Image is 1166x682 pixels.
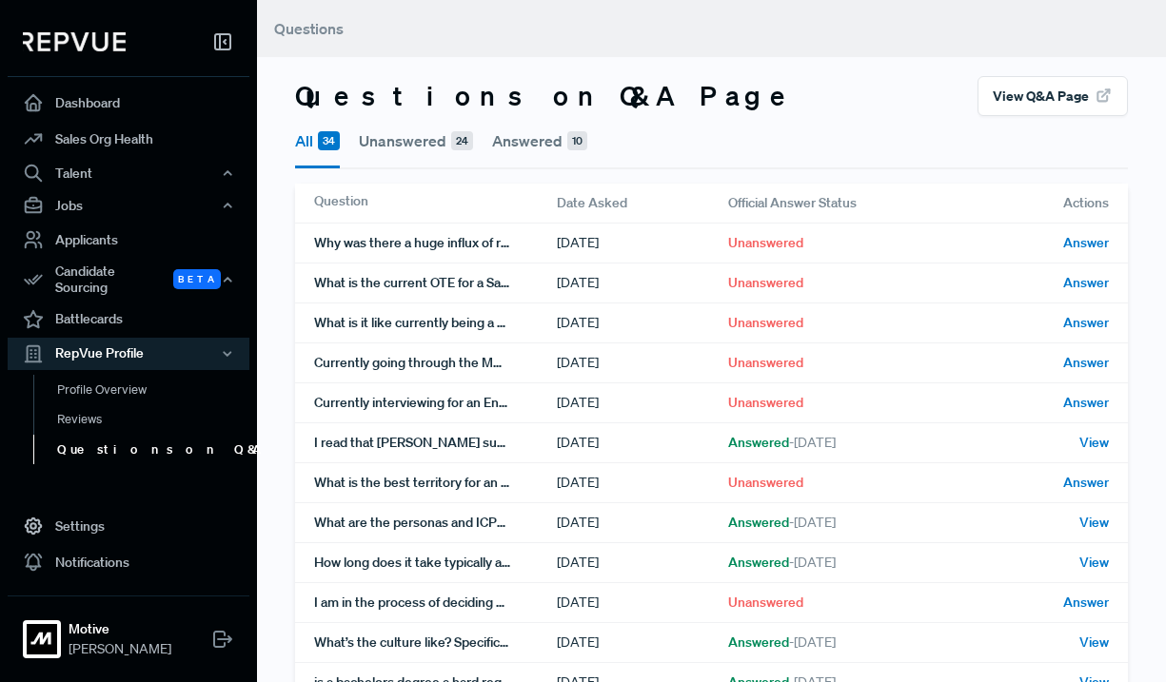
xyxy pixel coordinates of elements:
[8,595,249,667] a: MotiveMotive[PERSON_NAME]
[557,583,728,622] div: [DATE]
[789,434,836,451] span: - [DATE]
[728,633,836,653] span: Answered
[314,303,557,342] div: What is it like currently being a Mid Market AE?
[978,76,1128,116] button: View Q&A Page
[557,503,728,542] div: [DATE]
[451,131,473,150] span: 24
[314,543,557,582] div: How long does it take typically a high performing SDR to get promoted to AE?
[789,514,836,531] span: - [DATE]
[359,116,473,166] button: Unanswered
[314,383,557,422] div: Currently interviewing for an Enterprise AE role. The Motive recruiter I had my initial call with...
[314,583,557,622] div: I am in the process of deciding between Motive and another company for Emerging MM. can you pleas...
[8,508,249,544] a: Settings
[8,338,249,370] button: RepVue Profile
[8,157,249,189] button: Talent
[728,184,957,223] div: Official Answer Status
[557,383,728,422] div: [DATE]
[557,543,728,582] div: [DATE]
[33,375,275,405] a: Profile Overview
[557,343,728,382] div: [DATE]
[8,258,249,302] button: Candidate Sourcing Beta
[8,189,249,222] button: Jobs
[1063,353,1109,373] span: Answer
[33,404,275,435] a: Reviews
[8,544,249,580] a: Notifications
[314,463,557,502] div: What is the best territory for an Enterprise AE (West, [GEOGRAPHIC_DATA], etc)? Are Enterprise AE...
[1063,233,1109,253] span: Answer
[789,554,836,571] span: - [DATE]
[314,623,557,662] div: What’s the culture like? Specifically, I understand working hard is important but is it really cu...
[8,85,249,121] a: Dashboard
[1063,393,1109,413] span: Answer
[1079,553,1109,573] span: View
[728,513,836,533] span: Answered
[8,302,249,338] a: Battlecards
[8,121,249,157] a: Sales Org Health
[314,224,557,263] div: Why was there a huge influx of reviews on [DATE]? Does management push for good repvue reviews ra...
[295,80,798,112] h3: Questions on Q&A Page
[789,633,836,651] span: - [DATE]
[728,393,803,413] span: Unanswered
[557,423,728,462] div: [DATE]
[557,623,728,662] div: [DATE]
[314,263,557,302] div: What is the current OTE for a Sales Engineer in the SMB (Commercial) space?
[957,184,1109,223] div: Actions
[8,258,249,302] div: Candidate Sourcing
[557,463,728,502] div: [DATE]
[978,85,1128,104] a: View Q&A Page
[69,639,171,659] span: [PERSON_NAME]
[492,116,587,166] button: Answered
[1063,473,1109,493] span: Answer
[557,303,728,342] div: [DATE]
[557,224,728,263] div: [DATE]
[1063,273,1109,293] span: Answer
[8,222,249,258] a: Applicants
[728,353,803,373] span: Unanswered
[1063,313,1109,333] span: Answer
[728,473,803,493] span: Unanswered
[274,19,344,38] span: Questions
[567,131,587,150] span: 10
[728,313,803,333] span: Unanswered
[728,553,836,573] span: Answered
[1079,633,1109,653] span: View
[69,619,171,639] strong: Motive
[728,233,803,253] span: Unanswered
[314,343,557,382] div: Currently going through the MM AE interview process and next interview is a final chat with a VP ...
[27,624,57,654] img: Motive
[1079,513,1109,533] span: View
[314,423,557,462] div: I read that [PERSON_NAME] sued Motive for patent infringement, and Motive countersued. Can anyone...
[728,593,803,613] span: Unanswered
[314,184,557,223] div: Question
[33,435,275,465] a: Questions on Q&A
[1079,433,1109,453] span: View
[557,263,728,302] div: [DATE]
[173,269,221,289] span: Beta
[314,503,557,542] div: What are the personas and ICPs do AE's/AMs go after?
[557,184,728,223] div: Date Asked
[318,131,340,150] span: 34
[1063,593,1109,613] span: Answer
[295,116,340,168] button: All
[728,273,803,293] span: Unanswered
[728,433,836,453] span: Answered
[23,32,126,51] img: RepVue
